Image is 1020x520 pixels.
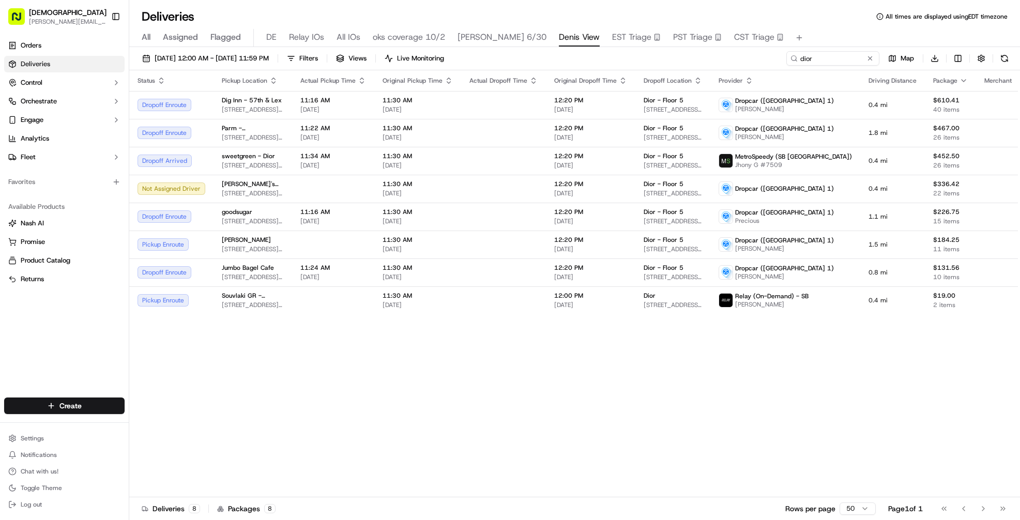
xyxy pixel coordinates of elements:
[383,124,453,132] span: 11:30 AM
[719,210,733,223] img: drop_car_logo.png
[300,273,366,281] span: [DATE]
[4,448,125,462] button: Notifications
[735,244,834,253] span: [PERSON_NAME]
[997,51,1012,66] button: Refresh
[222,264,274,272] span: Jumbo Bagel Cafe
[300,77,356,85] span: Actual Pickup Time
[4,74,125,91] button: Control
[266,31,277,43] span: DE
[869,157,917,165] span: 0.4 mi
[300,217,366,225] span: [DATE]
[4,497,125,512] button: Log out
[933,161,968,170] span: 26 items
[21,451,57,459] span: Notifications
[282,51,323,66] button: Filters
[869,129,917,137] span: 1.8 mi
[337,31,360,43] span: All IOs
[222,161,284,170] span: [STREET_ADDRESS][US_STATE]
[735,208,834,217] span: Dropcar ([GEOGRAPHIC_DATA] 1)
[21,484,62,492] span: Toggle Theme
[554,105,627,114] span: [DATE]
[735,236,834,244] span: Dropcar ([GEOGRAPHIC_DATA] 1)
[29,18,106,26] span: [PERSON_NAME][EMAIL_ADDRESS][DOMAIN_NAME]
[719,294,733,307] img: relay_logo_black.png
[644,189,702,197] span: [STREET_ADDRESS][US_STATE]
[719,266,733,279] img: drop_car_logo.png
[559,31,600,43] span: Denis View
[21,41,41,50] span: Orders
[383,77,443,85] span: Original Pickup Time
[735,97,834,105] span: Dropcar ([GEOGRAPHIC_DATA] 1)
[4,37,125,54] a: Orders
[735,125,834,133] span: Dropcar ([GEOGRAPHIC_DATA] 1)
[4,198,125,215] div: Available Products
[719,77,743,85] span: Provider
[59,401,82,411] span: Create
[142,8,194,25] h1: Deliveries
[719,154,733,167] img: metro_speed_logo.png
[933,77,957,85] span: Package
[644,152,683,160] span: Dior - Floor 5
[735,161,852,169] span: Jhony G #7509
[4,234,125,250] button: Promise
[644,217,702,225] span: [STREET_ADDRESS][US_STATE]
[4,397,125,414] button: Create
[4,112,125,128] button: Engage
[29,7,106,18] button: [DEMOGRAPHIC_DATA]
[554,124,627,132] span: 12:20 PM
[8,219,120,228] a: Nash AI
[299,54,318,63] span: Filters
[933,96,968,104] span: $610.41
[644,292,656,300] span: Dior
[735,133,834,141] span: [PERSON_NAME]
[4,174,125,190] div: Favorites
[373,31,445,43] span: oks coverage 10/2
[554,161,627,170] span: [DATE]
[21,115,43,125] span: Engage
[138,77,155,85] span: Status
[21,97,57,106] span: Orchestrate
[719,182,733,195] img: drop_car_logo.png
[888,503,923,514] div: Page 1 of 1
[222,189,284,197] span: [STREET_ADDRESS][US_STATE]
[300,96,366,104] span: 11:16 AM
[735,105,834,113] span: [PERSON_NAME]
[4,481,125,495] button: Toggle Theme
[155,54,269,63] span: [DATE] 12:00 AM - [DATE] 11:59 PM
[786,51,879,66] input: Type to search
[222,217,284,225] span: [STREET_ADDRESS][US_STATE]
[554,301,627,309] span: [DATE]
[4,4,107,29] button: [DEMOGRAPHIC_DATA][PERSON_NAME][EMAIL_ADDRESS][DOMAIN_NAME]
[383,152,453,160] span: 11:30 AM
[4,464,125,479] button: Chat with us!
[554,152,627,160] span: 12:20 PM
[383,180,453,188] span: 11:30 AM
[8,256,120,265] a: Product Catalog
[933,273,968,281] span: 10 items
[933,189,968,197] span: 22 items
[331,51,371,66] button: Views
[383,105,453,114] span: [DATE]
[644,236,683,244] span: Dior - Floor 5
[933,245,968,253] span: 11 items
[869,240,917,249] span: 1.5 mi
[348,54,367,63] span: Views
[933,124,968,132] span: $467.00
[383,217,453,225] span: [DATE]
[884,51,919,66] button: Map
[735,300,809,309] span: [PERSON_NAME]
[222,245,284,253] span: [STREET_ADDRESS][US_STATE]
[554,236,627,244] span: 12:20 PM
[901,54,914,63] span: Map
[933,105,968,114] span: 40 items
[300,208,366,216] span: 11:16 AM
[735,272,834,281] span: [PERSON_NAME]
[933,217,968,225] span: 15 items
[869,185,917,193] span: 0.4 mi
[554,245,627,253] span: [DATE]
[644,264,683,272] span: Dior - Floor 5
[4,149,125,165] button: Fleet
[21,59,50,69] span: Deliveries
[383,301,453,309] span: [DATE]
[4,93,125,110] button: Orchestrate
